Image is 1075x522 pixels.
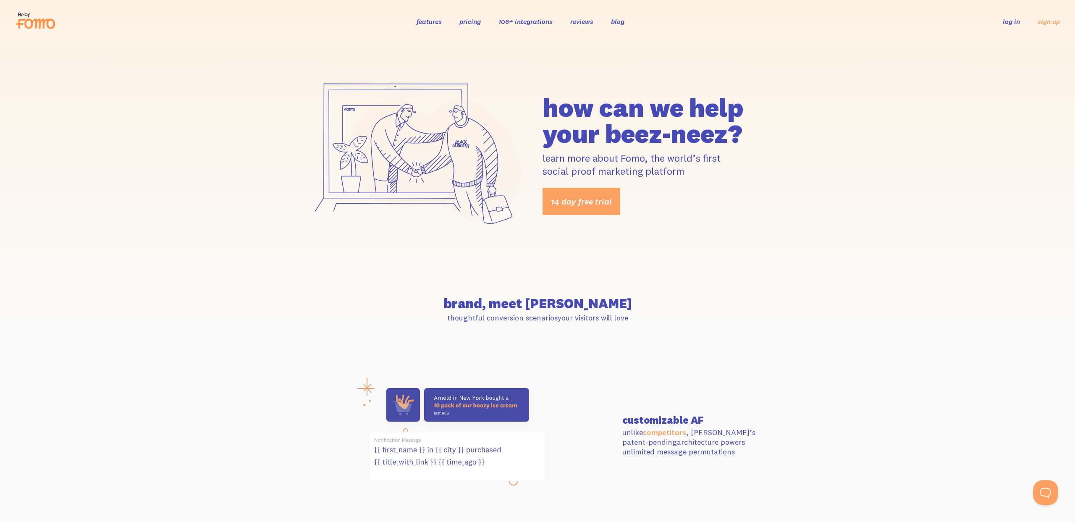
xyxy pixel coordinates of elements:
a: features [417,17,442,26]
a: 14 day free trial [543,188,620,215]
a: blog [611,17,624,26]
h1: how can we help your beez-neez? [543,94,772,147]
a: pricing [459,17,481,26]
a: 106+ integrations [498,17,553,26]
iframe: Help Scout Beacon - Open [1033,480,1058,505]
a: log in [1003,17,1020,26]
h2: brand, meet [PERSON_NAME] [303,297,772,310]
p: learn more about Fomo, the world’s first social proof marketing platform [543,152,772,178]
p: thoughtful conversion scenarios your visitors will love [303,313,772,323]
a: sign up [1038,17,1060,26]
a: reviews [570,17,593,26]
p: unlike , [PERSON_NAME]’s patent-pending architecture powers unlimited message permutations [622,428,772,457]
h3: customizable AF [622,415,772,425]
a: competitors [643,428,686,437]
